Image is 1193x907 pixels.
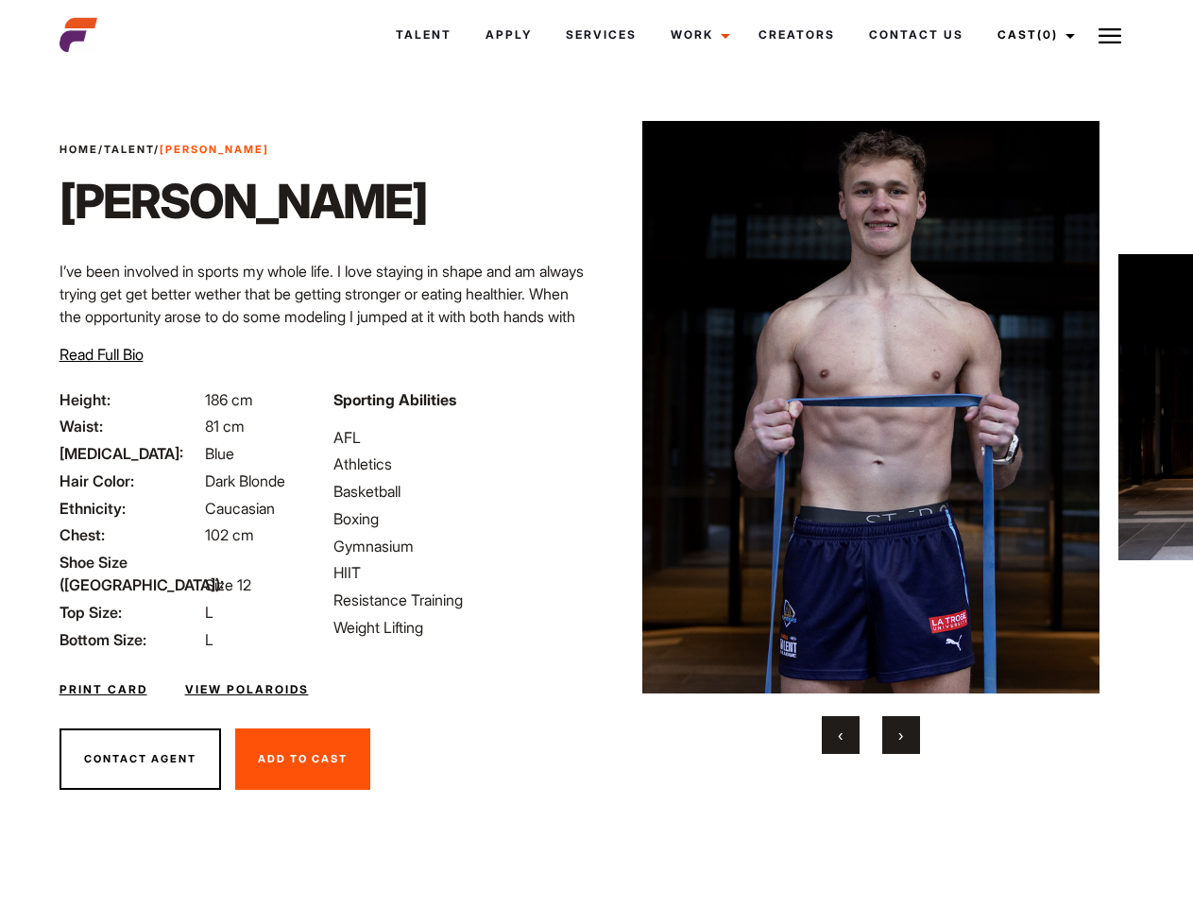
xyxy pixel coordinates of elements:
[60,345,144,364] span: Read Full Bio
[1099,25,1121,47] img: Burger icon
[60,728,221,791] button: Contact Agent
[980,9,1086,60] a: Cast(0)
[60,470,201,492] span: Hair Color:
[205,575,251,594] span: Size 12
[60,442,201,465] span: [MEDICAL_DATA]:
[333,561,585,584] li: HIIT
[60,681,147,698] a: Print Card
[469,9,549,60] a: Apply
[60,497,201,520] span: Ethnicity:
[333,589,585,611] li: Resistance Training
[333,507,585,530] li: Boxing
[258,752,348,765] span: Add To Cast
[838,726,843,744] span: Previous
[1037,27,1058,42] span: (0)
[185,681,309,698] a: View Polaroids
[379,9,469,60] a: Talent
[60,601,201,624] span: Top Size:
[160,143,269,156] strong: [PERSON_NAME]
[205,525,254,544] span: 102 cm
[333,426,585,449] li: AFL
[333,480,585,503] li: Basketball
[333,390,456,409] strong: Sporting Abilities
[60,628,201,651] span: Bottom Size:
[205,603,213,622] span: L
[852,9,980,60] a: Contact Us
[333,616,585,639] li: Weight Lifting
[60,173,427,230] h1: [PERSON_NAME]
[741,9,852,60] a: Creators
[205,444,234,463] span: Blue
[60,388,201,411] span: Height:
[235,728,370,791] button: Add To Cast
[205,417,245,436] span: 81 cm
[205,390,253,409] span: 186 cm
[60,142,269,158] span: / /
[205,499,275,518] span: Caucasian
[549,9,654,60] a: Services
[60,343,144,366] button: Read Full Bio
[333,535,585,557] li: Gymnasium
[60,260,586,419] p: I’ve been involved in sports my whole life. I love staying in shape and am always trying get get ...
[60,551,201,596] span: Shoe Size ([GEOGRAPHIC_DATA]):
[60,16,97,54] img: cropped-aefm-brand-fav-22-square.png
[898,726,903,744] span: Next
[104,143,154,156] a: Talent
[205,630,213,649] span: L
[205,471,285,490] span: Dark Blonde
[60,415,201,437] span: Waist:
[333,453,585,475] li: Athletics
[60,143,98,156] a: Home
[654,9,741,60] a: Work
[60,523,201,546] span: Chest:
